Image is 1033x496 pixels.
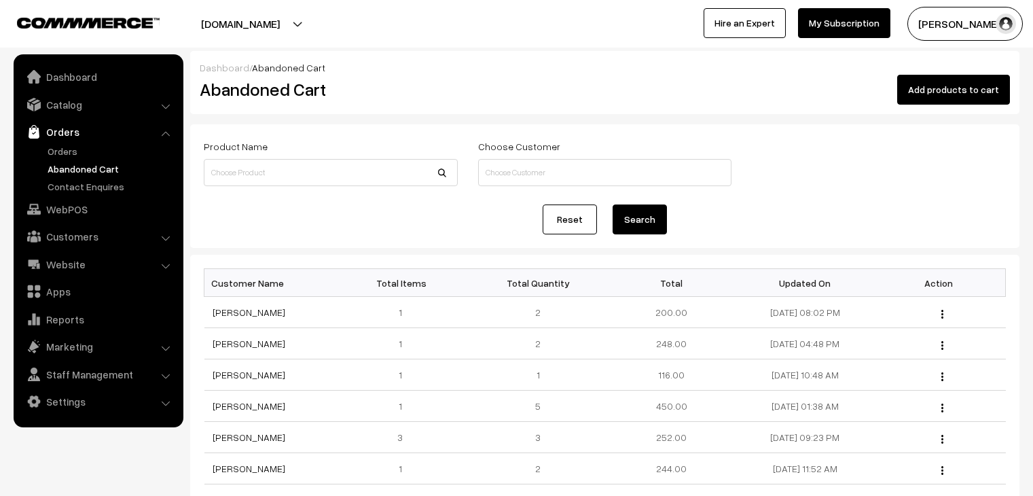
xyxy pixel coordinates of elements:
[613,205,667,234] button: Search
[213,338,285,349] a: [PERSON_NAME]
[704,8,786,38] a: Hire an Expert
[17,279,179,304] a: Apps
[17,120,179,144] a: Orders
[213,463,285,474] a: [PERSON_NAME]
[200,79,456,100] h2: Abandoned Cart
[738,269,872,297] th: Updated On
[44,162,179,176] a: Abandoned Cart
[941,310,943,319] img: Menu
[204,139,268,154] label: Product Name
[478,139,560,154] label: Choose Customer
[471,453,605,484] td: 2
[604,297,738,328] td: 200.00
[738,328,872,359] td: [DATE] 04:48 PM
[941,404,943,412] img: Menu
[153,7,327,41] button: [DOMAIN_NAME]
[200,60,1010,75] div: /
[471,422,605,453] td: 3
[17,197,179,222] a: WebPOS
[798,8,890,38] a: My Subscription
[213,431,285,443] a: [PERSON_NAME]
[338,422,471,453] td: 3
[471,328,605,359] td: 2
[941,372,943,381] img: Menu
[213,400,285,412] a: [PERSON_NAME]
[338,297,471,328] td: 1
[996,14,1016,34] img: user
[17,92,179,117] a: Catalog
[604,359,738,391] td: 116.00
[17,362,179,387] a: Staff Management
[604,391,738,422] td: 450.00
[338,328,471,359] td: 1
[471,269,605,297] th: Total Quantity
[17,65,179,89] a: Dashboard
[941,435,943,444] img: Menu
[907,7,1023,41] button: [PERSON_NAME]…
[604,328,738,359] td: 248.00
[604,422,738,453] td: 252.00
[897,75,1010,105] button: Add products to cart
[478,159,732,186] input: Choose Customer
[338,269,471,297] th: Total Items
[738,297,872,328] td: [DATE] 08:02 PM
[941,341,943,350] img: Menu
[738,422,872,453] td: [DATE] 09:23 PM
[471,297,605,328] td: 2
[213,306,285,318] a: [PERSON_NAME]
[17,224,179,249] a: Customers
[338,359,471,391] td: 1
[17,252,179,277] a: Website
[204,159,458,186] input: Choose Product
[471,391,605,422] td: 5
[738,359,872,391] td: [DATE] 10:48 AM
[44,179,179,194] a: Contact Enquires
[338,453,471,484] td: 1
[604,269,738,297] th: Total
[17,18,160,28] img: COMMMERCE
[941,466,943,475] img: Menu
[471,359,605,391] td: 1
[738,391,872,422] td: [DATE] 01:38 AM
[204,269,338,297] th: Customer Name
[738,453,872,484] td: [DATE] 11:52 AM
[17,389,179,414] a: Settings
[872,269,1006,297] th: Action
[17,334,179,359] a: Marketing
[17,14,136,30] a: COMMMERCE
[252,62,325,73] span: Abandoned Cart
[200,62,249,73] a: Dashboard
[338,391,471,422] td: 1
[44,144,179,158] a: Orders
[213,369,285,380] a: [PERSON_NAME]
[17,307,179,332] a: Reports
[604,453,738,484] td: 244.00
[543,205,597,234] a: Reset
